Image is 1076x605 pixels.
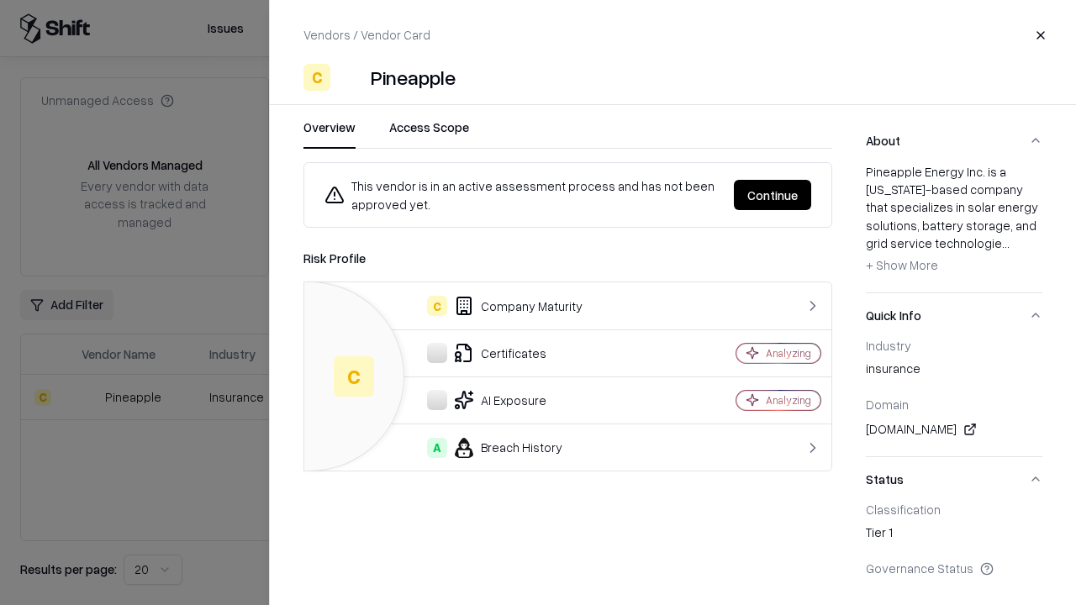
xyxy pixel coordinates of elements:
button: About [866,118,1042,163]
div: Breach History [318,438,678,458]
button: Access Scope [389,118,469,149]
div: Risk Profile [303,248,832,268]
div: AI Exposure [318,390,678,410]
div: Pineapple [371,64,456,91]
div: [DOMAIN_NAME] [866,419,1042,439]
div: Analyzing [766,346,811,360]
p: Vendors / Vendor Card [303,26,430,44]
div: Classification [866,502,1042,517]
div: A [427,438,447,458]
button: Continue [734,180,811,210]
button: Overview [303,118,356,149]
div: Pineapple Energy Inc. is a [US_STATE]-based company that specializes in solar energy solutions, b... [866,163,1042,279]
div: Analyzing [766,393,811,408]
div: Industry [866,338,1042,353]
div: Company Maturity [318,296,678,316]
div: insurance [866,360,1042,383]
button: Quick Info [866,293,1042,338]
button: Status [866,457,1042,502]
div: C [334,356,374,397]
span: + Show More [866,257,938,272]
div: Governance Status [866,560,1042,576]
span: ... [1002,235,1010,250]
div: C [303,64,330,91]
button: + Show More [866,252,938,279]
div: Domain [866,397,1042,412]
img: Pineapple [337,64,364,91]
div: C [427,296,447,316]
div: Quick Info [866,338,1042,456]
div: Tier 1 [866,523,1042,547]
div: This vendor is in an active assessment process and has not been approved yet. [324,176,720,213]
div: Certificates [318,343,678,363]
div: About [866,163,1042,292]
